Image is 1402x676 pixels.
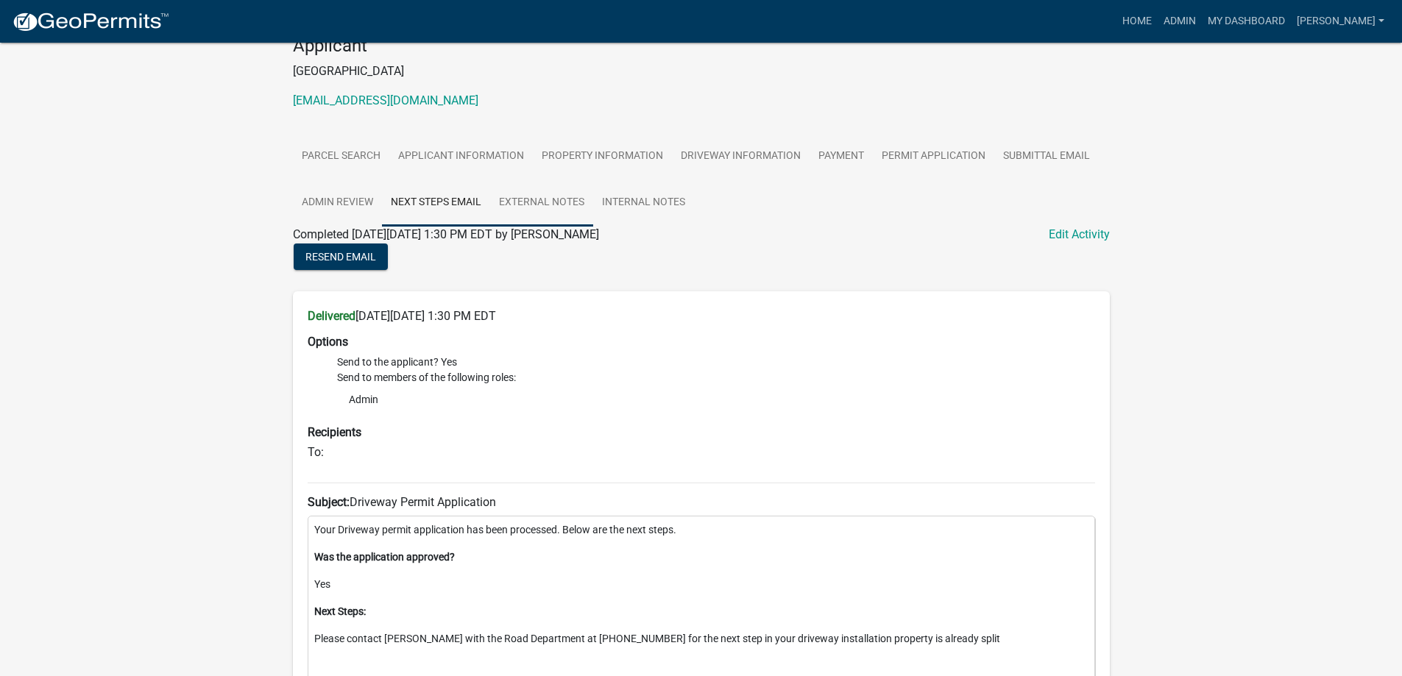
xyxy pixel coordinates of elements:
strong: Options [308,335,348,349]
a: [PERSON_NAME] [1291,7,1390,35]
a: Internal Notes [593,179,694,227]
h6: [DATE][DATE] 1:30 PM EDT [308,309,1095,323]
a: Driveway Information [672,133,810,180]
p: Your Driveway permit application has been processed. Below are the next steps. [314,522,1088,538]
p: Please contact [PERSON_NAME] with the Road Department at [PHONE_NUMBER] for the next step in your... [314,631,1088,647]
a: Permit Application [873,133,994,180]
a: Applicant Information [389,133,533,180]
a: Parcel search [293,133,389,180]
a: Admin [1158,7,1202,35]
strong: Subject: [308,495,350,509]
h6: Driveway Permit Application [308,495,1095,509]
h4: Applicant [293,35,1110,57]
a: My Dashboard [1202,7,1291,35]
a: Next Steps Email [382,179,490,227]
strong: Delivered [308,309,355,323]
h6: To: [308,445,1095,459]
a: Edit Activity [1049,226,1110,243]
p: [GEOGRAPHIC_DATA] [293,63,1110,80]
a: Admin Review [293,179,382,227]
li: Admin [337,388,1095,410]
li: Send to the applicant? Yes [337,355,1095,370]
li: Send to members of the following roles: [337,370,1095,413]
button: Resend Email [294,243,388,270]
a: Home [1116,7,1158,35]
strong: Was the application approved? [314,551,455,563]
span: Resend Email [305,250,376,262]
a: Submittal Email [994,133,1099,180]
a: [EMAIL_ADDRESS][DOMAIN_NAME] [293,93,478,107]
span: Completed [DATE][DATE] 1:30 PM EDT by [PERSON_NAME] [293,227,599,241]
a: Property Information [533,133,672,180]
strong: Recipients [308,425,361,439]
a: External Notes [490,179,593,227]
a: Payment [810,133,873,180]
strong: Next Steps: [314,605,366,617]
p: Yes [314,577,1088,592]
